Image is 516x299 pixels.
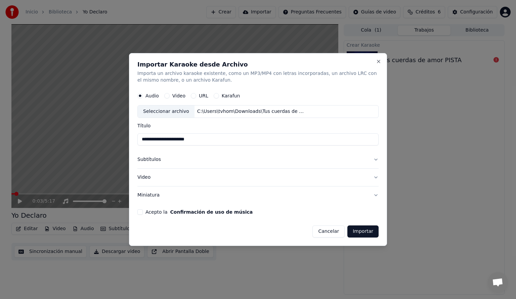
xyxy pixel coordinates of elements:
[172,93,185,98] label: Video
[137,61,379,68] h2: Importar Karaoke desde Archivo
[145,93,159,98] label: Audio
[347,225,379,238] button: Importar
[145,210,253,214] label: Acepto la
[312,225,345,238] button: Cancelar
[199,93,208,98] label: URL
[222,93,240,98] label: Karafun
[137,169,379,186] button: Video
[170,210,253,214] button: Acepto la
[137,123,379,128] label: Título
[137,186,379,204] button: Miniatura
[195,108,309,115] div: C:\Users\tvhom\Downloads\Tus cuerdas de amor PISTA.mp4
[138,105,195,118] div: Seleccionar archivo
[137,70,379,84] p: Importa un archivo karaoke existente, como un MP3/MP4 con letras incorporadas, un archivo LRC con...
[137,151,379,168] button: Subtítulos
